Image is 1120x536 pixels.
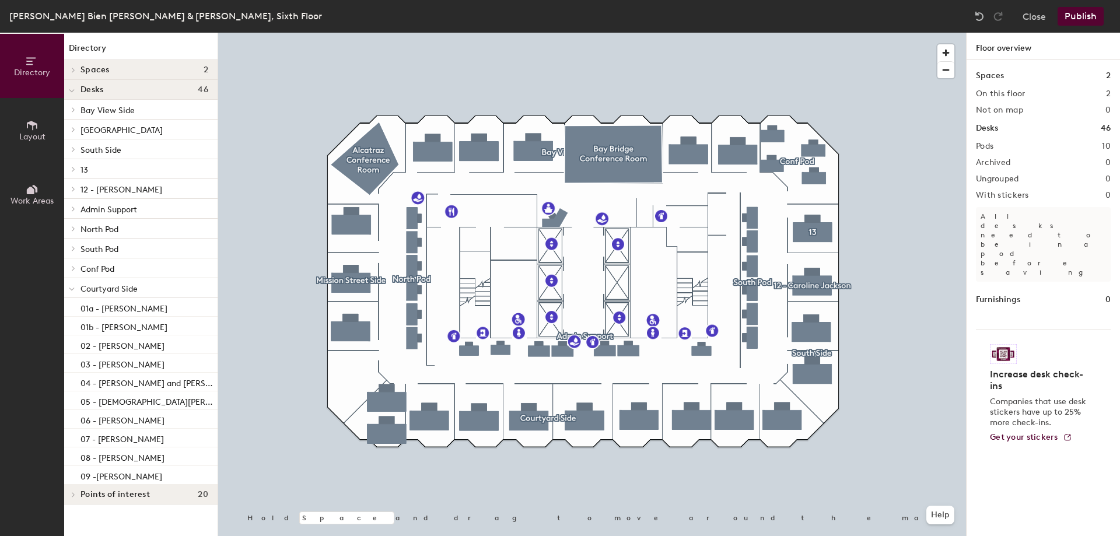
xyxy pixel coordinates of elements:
[1106,69,1111,82] h1: 2
[1105,191,1111,200] h2: 0
[974,10,985,22] img: Undo
[976,191,1029,200] h2: With stickers
[967,33,1120,60] h1: Floor overview
[1105,174,1111,184] h2: 0
[976,122,998,135] h1: Desks
[976,293,1020,306] h1: Furnishings
[80,65,110,75] span: Spaces
[80,338,164,351] p: 02 - [PERSON_NAME]
[992,10,1004,22] img: Redo
[1105,158,1111,167] h2: 0
[1105,293,1111,306] h1: 0
[1058,7,1104,26] button: Publish
[80,300,167,314] p: 01a - [PERSON_NAME]
[80,125,163,135] span: [GEOGRAPHIC_DATA]
[80,185,162,195] span: 12 - [PERSON_NAME]
[204,65,208,75] span: 2
[976,142,993,151] h2: Pods
[80,394,215,407] p: 05 - [DEMOGRAPHIC_DATA][PERSON_NAME]
[976,174,1019,184] h2: Ungrouped
[80,244,118,254] span: South Pod
[80,264,114,274] span: Conf Pod
[80,165,88,175] span: 13
[80,375,215,388] p: 04 - [PERSON_NAME] and [PERSON_NAME]
[80,205,137,215] span: Admin Support
[14,68,50,78] span: Directory
[198,490,208,499] span: 20
[198,85,208,94] span: 46
[80,284,138,294] span: Courtyard Side
[80,412,164,426] p: 06 - [PERSON_NAME]
[990,432,1058,442] span: Get your stickers
[1101,122,1111,135] h1: 46
[64,42,218,60] h1: Directory
[976,207,1111,282] p: All desks need to be in a pod before saving
[990,397,1090,428] p: Companies that use desk stickers have up to 25% more check-ins.
[80,319,167,332] p: 01b - [PERSON_NAME]
[80,145,121,155] span: South Side
[976,89,1025,99] h2: On this floor
[926,506,954,524] button: Help
[80,225,118,234] span: North Pod
[9,9,322,23] div: [PERSON_NAME] Bien [PERSON_NAME] & [PERSON_NAME], Sixth Floor
[19,132,45,142] span: Layout
[80,85,103,94] span: Desks
[80,431,164,444] p: 07 - [PERSON_NAME]
[80,356,164,370] p: 03 - [PERSON_NAME]
[990,433,1072,443] a: Get your stickers
[1105,106,1111,115] h2: 0
[80,450,164,463] p: 08 - [PERSON_NAME]
[990,369,1090,392] h4: Increase desk check-ins
[1102,142,1111,151] h2: 10
[990,344,1017,364] img: Sticker logo
[80,490,150,499] span: Points of interest
[1106,89,1111,99] h2: 2
[976,106,1023,115] h2: Not on map
[10,196,54,206] span: Work Areas
[80,468,162,482] p: 09 -[PERSON_NAME]
[80,106,135,115] span: Bay View Side
[976,69,1004,82] h1: Spaces
[976,158,1010,167] h2: Archived
[1023,7,1046,26] button: Close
